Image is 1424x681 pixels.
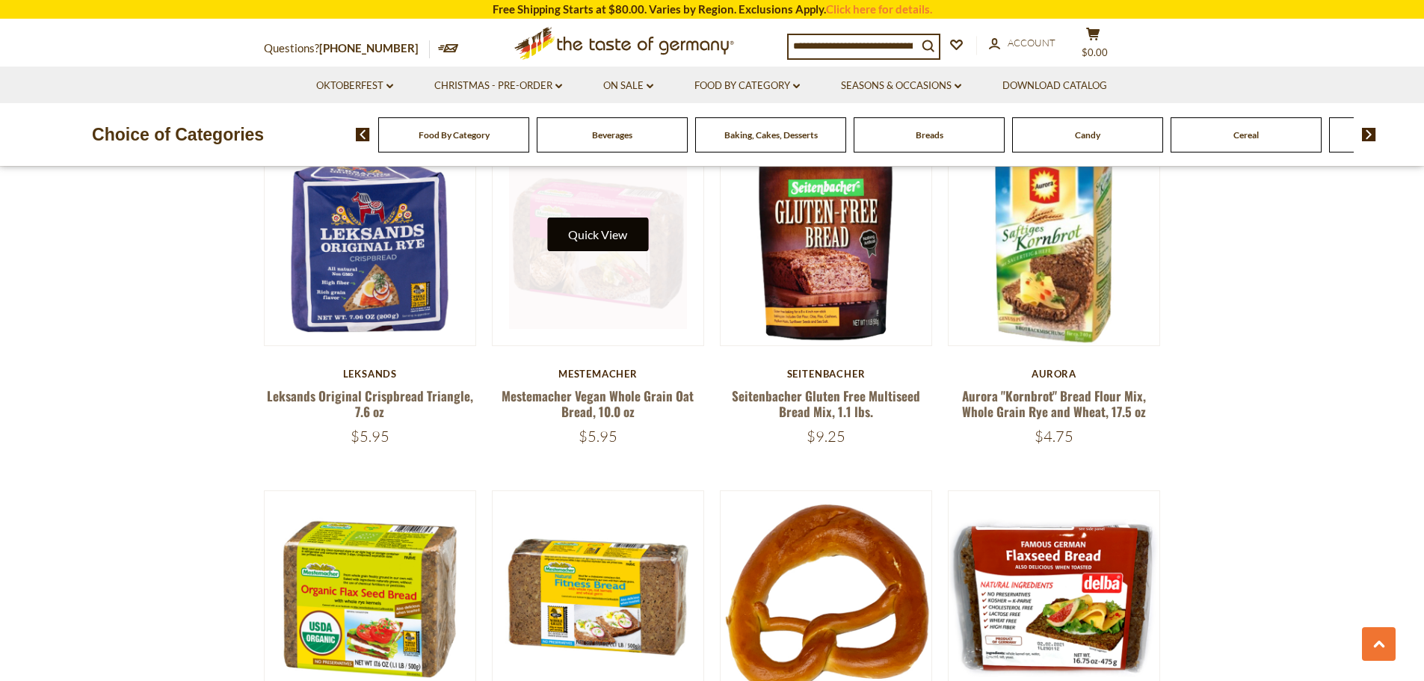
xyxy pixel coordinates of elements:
a: Seitenbacher Gluten Free Multiseed Bread Mix, 1.1 lbs. [732,386,920,421]
span: $9.25 [807,427,845,446]
a: Mestemacher Vegan Whole Grain Oat Bread, 10.0 oz [502,386,694,421]
img: Mestemacher Vegan Whole Grain Oat Bread, 10.0 oz [493,135,704,346]
a: Download Catalog [1002,78,1107,94]
span: $0.00 [1082,46,1108,58]
p: Questions? [264,39,430,58]
a: Leksands Original Crispbread Triangle, 7.6 oz [267,386,473,421]
a: Aurora "Kornbrot" Bread Flour Mix, Whole Grain Rye and Wheat, 17.5 oz [962,386,1146,421]
img: previous arrow [356,128,370,141]
div: Seitenbacher [720,368,933,380]
a: Christmas - PRE-ORDER [434,78,562,94]
img: Aurora "Kornbrot" Bread Flour Mix, Whole Grain Rye and Wheat, 17.5 oz [949,135,1160,346]
div: Leksands [264,368,477,380]
a: On Sale [603,78,653,94]
a: Oktoberfest [316,78,393,94]
a: Candy [1075,129,1100,141]
div: Mestemacher [492,368,705,380]
img: Seitenbacher Gluten Free Multiseed Bread Mix, 1.1 lbs. [721,135,932,346]
a: Baking, Cakes, Desserts [724,129,818,141]
button: $0.00 [1071,27,1116,64]
a: Breads [916,129,943,141]
a: Food By Category [694,78,800,94]
img: Leksands Original Crispbread Triangle, 7.6 oz [265,135,476,346]
button: Quick View [547,218,648,251]
a: Beverages [592,129,632,141]
span: $5.95 [579,427,617,446]
span: Account [1008,37,1055,49]
a: Account [989,35,1055,52]
img: next arrow [1362,128,1376,141]
a: Seasons & Occasions [841,78,961,94]
a: [PHONE_NUMBER] [319,41,419,55]
span: $5.95 [351,427,389,446]
span: $4.75 [1035,427,1073,446]
a: Click here for details. [826,2,932,16]
a: Cereal [1233,129,1259,141]
a: Food By Category [419,129,490,141]
div: Aurora [948,368,1161,380]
